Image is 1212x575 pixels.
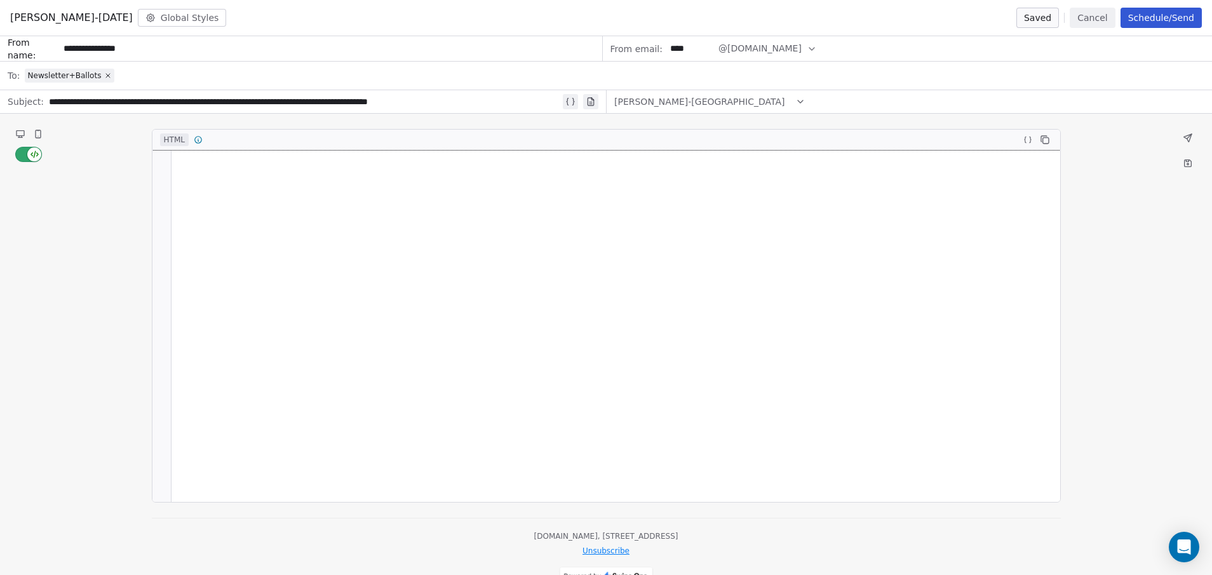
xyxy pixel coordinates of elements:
button: Saved [1016,8,1059,28]
span: [PERSON_NAME]-[GEOGRAPHIC_DATA] [614,95,785,108]
span: [PERSON_NAME]-[DATE] [10,10,133,25]
div: Open Intercom Messenger [1169,532,1199,562]
span: Newsletter+Ballots [27,71,101,81]
span: @[DOMAIN_NAME] [718,42,802,55]
button: Global Styles [138,9,227,27]
span: From name: [8,36,58,62]
span: HTML [160,133,189,146]
button: Schedule/Send [1121,8,1202,28]
button: Cancel [1070,8,1115,28]
span: From email: [610,43,663,55]
span: To: [8,69,20,82]
span: Subject: [8,95,44,112]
